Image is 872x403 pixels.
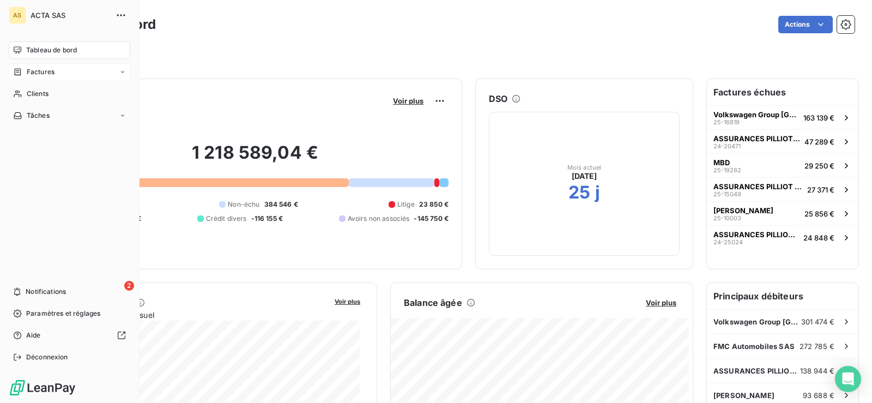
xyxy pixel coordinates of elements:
span: Mois actuel [567,164,602,171]
span: 2 [124,281,134,291]
span: Notifications [26,287,66,297]
span: Voir plus [393,97,423,105]
span: Clients [27,89,49,99]
span: Non-échu [228,200,259,209]
span: Chiffre d'affaires mensuel [62,309,327,321]
span: [DATE] [572,171,597,182]
span: Litige [397,200,415,209]
button: ASSURANCES PILLIOT - Contrat Easy Fleet25-1504927 371 € [707,177,858,201]
span: -116 155 € [251,214,283,224]
span: 24-25024 [713,239,743,245]
span: Factures [27,67,55,77]
span: 27 371 € [807,185,834,194]
h6: Balance âgée [404,296,462,309]
button: Actions [778,16,833,33]
span: 23 850 € [419,200,449,209]
span: ASSURANCES PILLIOT - Contrat Easy Fleet [713,182,803,191]
h6: DSO [489,92,507,105]
span: ASSURANCES PILLIOT - Contrat Easy Fleet [713,230,799,239]
h2: 1 218 589,04 € [62,142,449,175]
span: 25-19282 [713,167,741,173]
span: Déconnexion [26,352,68,362]
span: ASSURANCES PILLIOT - Contrat Easy Fleet [713,134,800,143]
span: Tableau de bord [26,45,77,55]
span: 93 688 € [803,391,834,400]
span: 25-15049 [713,191,741,197]
span: Volkswagen Group [GEOGRAPHIC_DATA] [713,317,801,326]
button: Voir plus [390,96,427,106]
span: [PERSON_NAME] [713,206,773,215]
span: [PERSON_NAME] [713,391,774,400]
h6: Principaux débiteurs [707,283,858,309]
span: 47 289 € [804,137,834,146]
div: Open Intercom Messenger [835,366,861,392]
span: 25-10003 [713,215,741,221]
button: ASSURANCES PILLIOT - Contrat Easy Fleet24-2047147 289 € [707,129,858,153]
h2: 25 [568,182,590,203]
a: Aide [9,327,130,344]
span: 163 139 € [803,113,834,122]
span: Voir plus [335,298,360,305]
span: 24 848 € [803,233,834,242]
span: 384 546 € [264,200,298,209]
button: Voir plus [331,296,364,306]
button: Voir plus [643,298,680,308]
div: AS [9,7,26,24]
span: 301 474 € [801,317,834,326]
span: Voir plus [646,298,676,307]
span: 24-20471 [713,143,741,149]
span: 138 944 € [800,366,834,375]
span: Paramètres et réglages [26,309,100,318]
span: ASSURANCES PILLIOT - Contrat Easy Fleet [713,366,800,375]
button: ASSURANCES PILLIOT - Contrat Easy Fleet24-2502424 848 € [707,225,858,249]
span: Crédit divers [206,214,247,224]
span: 25 856 € [804,209,834,218]
img: Logo LeanPay [9,379,76,396]
span: Aide [26,330,41,340]
span: FMC Automobiles SAS [713,342,795,351]
span: ACTA SAS [31,11,109,20]
button: [PERSON_NAME]25-1000325 856 € [707,201,858,225]
span: MBD [713,158,730,167]
button: MBD25-1928229 250 € [707,153,858,177]
span: -145 750 € [414,214,449,224]
h6: Factures échues [707,79,858,105]
button: Volkswagen Group [GEOGRAPHIC_DATA]25-16819163 139 € [707,105,858,129]
span: Avoirs non associés [348,214,410,224]
span: 29 250 € [804,161,834,170]
span: Volkswagen Group [GEOGRAPHIC_DATA] [713,110,799,119]
span: 25-16819 [713,119,740,125]
span: Tâches [27,111,50,121]
span: 272 785 € [800,342,834,351]
h2: j [595,182,600,203]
